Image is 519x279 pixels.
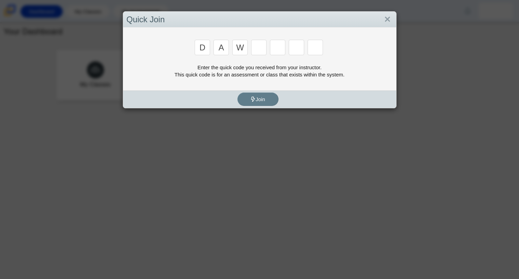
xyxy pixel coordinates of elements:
[270,40,285,55] input: Enter Access Code Digit 5
[289,40,304,55] input: Enter Access Code Digit 6
[250,96,265,102] span: Join
[127,64,393,78] div: Enter the quick code you received from your instructor. This quick code is for an assessment or c...
[308,40,323,55] input: Enter Access Code Digit 7
[232,40,248,55] input: Enter Access Code Digit 3
[251,40,267,55] input: Enter Access Code Digit 4
[123,12,396,28] div: Quick Join
[213,40,229,55] input: Enter Access Code Digit 2
[237,93,278,106] button: Join
[195,40,210,55] input: Enter Access Code Digit 1
[382,14,393,25] a: Close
